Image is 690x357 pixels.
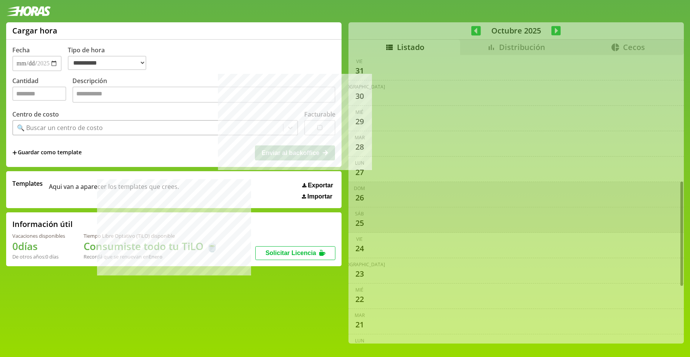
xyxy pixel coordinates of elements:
label: Facturable [304,110,335,118]
div: Tiempo Libre Optativo (TiLO) disponible [84,232,218,239]
b: Enero [149,253,162,260]
h1: Consumiste todo tu TiLO 🍵 [84,239,218,253]
button: Exportar [300,182,335,189]
h1: 0 días [12,239,65,253]
button: Solicitar Licencia [255,246,335,260]
div: 🔍 Buscar un centro de costo [17,123,103,132]
div: Vacaciones disponibles [12,232,65,239]
label: Fecha [12,46,30,54]
label: Descripción [72,77,335,105]
span: Templates [12,179,43,188]
span: Exportar [308,182,333,189]
label: Cantidad [12,77,72,105]
label: Centro de costo [12,110,59,118]
input: Cantidad [12,87,66,101]
span: Importar [307,193,332,200]
span: + [12,148,17,157]
img: logotipo [6,6,51,16]
div: Recordá que se renuevan en [84,253,218,260]
h2: Información útil [12,219,73,229]
span: Solicitar Licencia [265,250,316,256]
span: Aqui van a aparecer los templates que crees. [49,179,179,200]
label: Tipo de hora [68,46,152,71]
textarea: Descripción [72,87,335,103]
h1: Cargar hora [12,25,57,36]
div: De otros años: 0 días [12,253,65,260]
span: +Guardar como template [12,148,82,157]
select: Tipo de hora [68,56,146,70]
